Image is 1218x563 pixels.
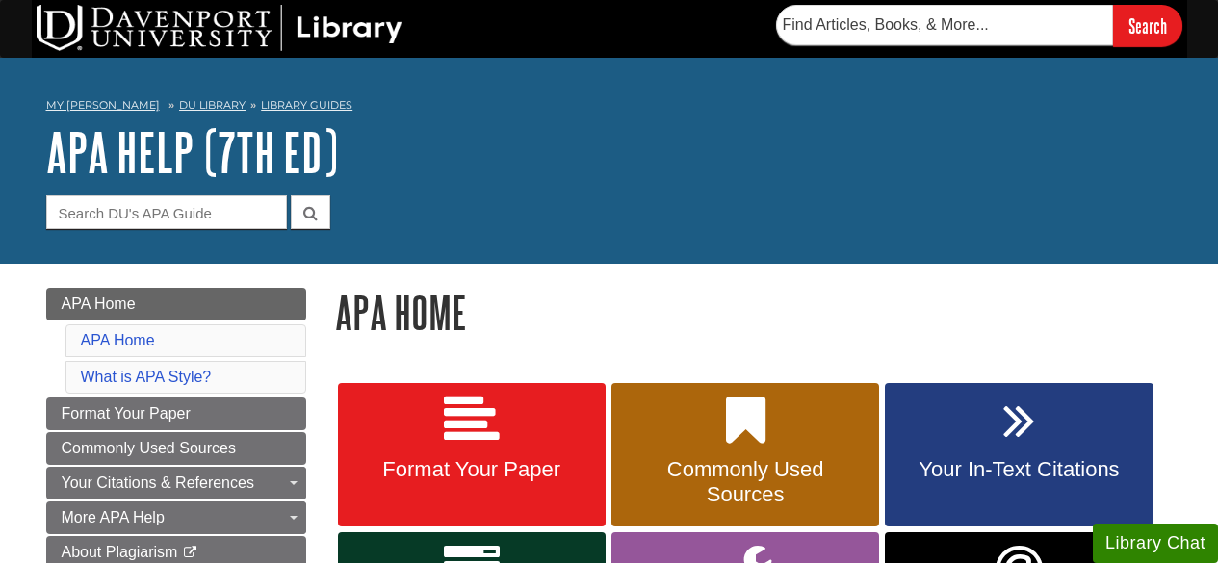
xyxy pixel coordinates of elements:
[626,457,865,507] span: Commonly Used Sources
[46,92,1173,123] nav: breadcrumb
[1113,5,1182,46] input: Search
[62,440,236,456] span: Commonly Used Sources
[81,369,212,385] a: What is APA Style?
[81,332,155,348] a: APA Home
[611,383,879,527] a: Commonly Used Sources
[1093,524,1218,563] button: Library Chat
[62,544,178,560] span: About Plagiarism
[338,383,606,527] a: Format Your Paper
[46,97,160,114] a: My [PERSON_NAME]
[776,5,1113,45] input: Find Articles, Books, & More...
[352,457,591,482] span: Format Your Paper
[899,457,1138,482] span: Your In-Text Citations
[885,383,1153,527] a: Your In-Text Citations
[261,98,352,112] a: Library Guides
[62,405,191,422] span: Format Your Paper
[62,295,136,312] span: APA Home
[46,501,306,534] a: More APA Help
[46,397,306,430] a: Format Your Paper
[46,288,306,320] a: APA Home
[62,474,254,491] span: Your Citations & References
[62,509,165,525] span: More APA Help
[37,5,402,51] img: DU Library
[776,5,1182,46] form: Searches DU Library's articles, books, and more
[46,195,287,229] input: Search DU's APA Guide
[335,288,1173,337] h1: APA Home
[46,432,306,465] a: Commonly Used Sources
[46,122,338,182] a: APA Help (7th Ed)
[179,98,246,112] a: DU Library
[182,547,198,559] i: This link opens in a new window
[46,467,306,499] a: Your Citations & References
